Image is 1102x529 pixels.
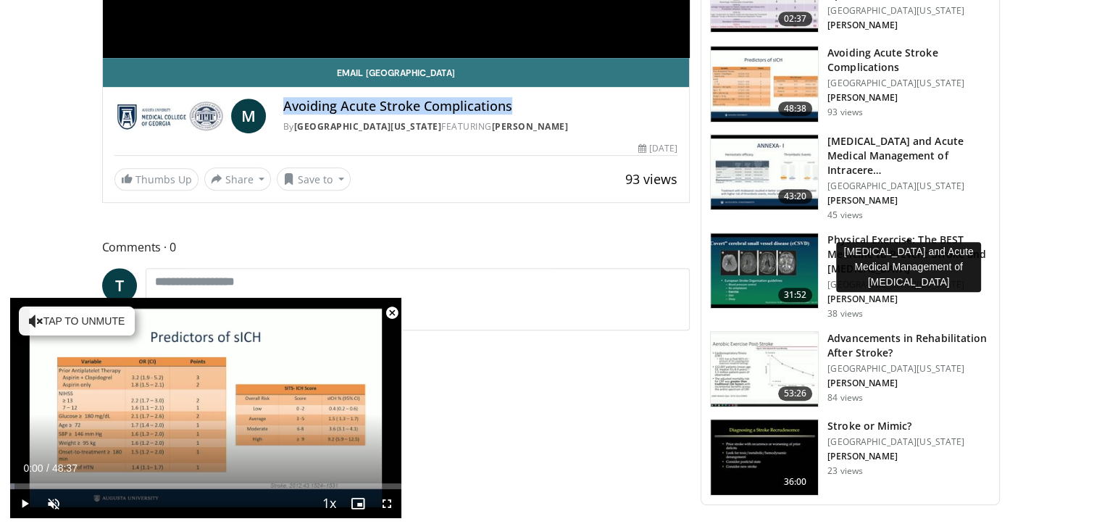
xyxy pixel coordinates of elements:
[827,195,990,207] p: [PERSON_NAME]
[39,489,68,518] button: Unmute
[778,288,813,302] span: 31:52
[19,307,135,336] button: Tap to unmute
[827,107,863,118] p: 93 views
[711,420,818,495] img: fd924d76-5da8-47fe-9405-e9e8bfe85ec2.150x105_q85_crop-smart_upscale.jpg
[827,20,990,31] p: [PERSON_NAME]
[827,308,863,320] p: 38 views
[283,120,677,133] div: By FEATURING
[710,331,990,408] a: 53:26 Advancements in Rehabilitation After Stroke? [GEOGRAPHIC_DATA][US_STATE] [PERSON_NAME] 84 v...
[10,298,401,519] video-js: Video Player
[711,332,818,407] img: 675f95d4-1d5d-42fd-ab0f-2ebff226a0e1.150x105_q85_crop-smart_upscale.jpg
[710,46,990,122] a: 48:38 Avoiding Acute Stroke Complications [GEOGRAPHIC_DATA][US_STATE] [PERSON_NAME] 93 views
[827,209,863,221] p: 45 views
[778,475,813,489] span: 36:00
[52,462,78,474] span: 48:37
[103,58,690,87] a: Email [GEOGRAPHIC_DATA]
[23,462,43,474] span: 0:00
[778,101,813,116] span: 48:38
[102,238,690,257] span: Comments 0
[114,168,199,191] a: Thumbs Up
[102,268,137,303] a: T
[711,46,818,122] img: f87ac537-ec87-44d2-b505-5fd18370a684.150x105_q85_crop-smart_upscale.jpg
[492,120,569,133] a: [PERSON_NAME]
[277,167,351,191] button: Save to
[10,483,401,489] div: Progress Bar
[204,167,272,191] button: Share
[377,298,406,328] button: Close
[827,465,863,477] p: 23 views
[827,233,990,276] h3: Physical Exercise: The BEST Medicine to Prevent Stroke and [MEDICAL_DATA]
[294,120,442,133] a: [GEOGRAPHIC_DATA][US_STATE]
[372,489,401,518] button: Fullscreen
[314,489,343,518] button: Playback Rate
[827,392,863,404] p: 84 views
[836,242,981,292] div: [MEDICAL_DATA] and Acute Medical Management of [MEDICAL_DATA]
[827,92,990,104] p: [PERSON_NAME]
[827,78,990,89] p: [GEOGRAPHIC_DATA][US_STATE]
[827,331,990,360] h3: Advancements in Rehabilitation After Stroke?
[10,489,39,518] button: Play
[625,170,677,188] span: 93 views
[778,12,813,26] span: 02:37
[827,134,990,178] h3: [MEDICAL_DATA] and Acute Medical Management of Intracere…
[114,99,225,133] img: Medical College of Georgia - Augusta University
[827,46,990,75] h3: Avoiding Acute Stroke Complications
[711,233,818,309] img: e3d4a4bc-a23e-4fa7-b8ca-79e547251c84.150x105_q85_crop-smart_upscale.jpg
[343,489,372,518] button: Enable picture-in-picture mode
[46,462,49,474] span: /
[710,419,990,496] a: 36:00 Stroke or Mimic? [GEOGRAPHIC_DATA][US_STATE] [PERSON_NAME] 23 views
[638,142,677,155] div: [DATE]
[778,189,813,204] span: 43:20
[778,386,813,401] span: 53:26
[710,134,990,221] a: 43:20 [MEDICAL_DATA] and Acute Medical Management of Intracere… [GEOGRAPHIC_DATA][US_STATE] [PERS...
[827,5,990,17] p: [GEOGRAPHIC_DATA][US_STATE]
[827,279,990,291] p: [GEOGRAPHIC_DATA][US_STATE]
[711,135,818,210] img: 81089bdf-67af-46f7-b468-220583b2cc1e.150x105_q85_crop-smart_upscale.jpg
[827,451,964,462] p: [PERSON_NAME]
[827,363,990,375] p: [GEOGRAPHIC_DATA][US_STATE]
[827,419,964,433] h3: Stroke or Mimic?
[710,233,990,320] a: 31:52 Physical Exercise: The BEST Medicine to Prevent Stroke and [MEDICAL_DATA] [GEOGRAPHIC_DATA]...
[827,293,990,305] p: [PERSON_NAME]
[827,180,990,192] p: [GEOGRAPHIC_DATA][US_STATE]
[827,378,990,389] p: [PERSON_NAME]
[283,99,677,114] h4: Avoiding Acute Stroke Complications
[231,99,266,133] a: M
[827,436,964,448] p: [GEOGRAPHIC_DATA][US_STATE]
